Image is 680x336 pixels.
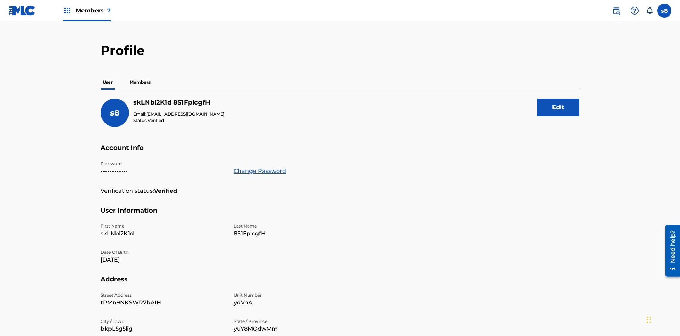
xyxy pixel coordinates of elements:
[628,4,642,18] div: Help
[234,298,358,307] p: ydVnA
[76,6,111,15] span: Members
[101,144,579,161] h5: Account Info
[537,99,579,116] button: Edit
[101,161,225,167] p: Password
[146,111,225,117] span: [EMAIL_ADDRESS][DOMAIN_NAME]
[101,75,115,90] p: User
[133,117,225,124] p: Status:
[101,318,225,325] p: City / Town
[609,4,623,18] a: Public Search
[127,75,153,90] p: Members
[101,207,579,223] h5: User Information
[234,223,358,229] p: Last Name
[630,6,639,15] img: help
[63,6,72,15] img: Top Rightsholders
[234,229,358,238] p: 8S1FplcgfH
[234,292,358,298] p: Unit Number
[234,167,286,175] a: Change Password
[110,108,120,118] span: s8
[647,309,651,330] div: Drag
[660,222,680,280] iframe: Resource Center
[612,6,620,15] img: search
[101,275,579,292] h5: Address
[154,187,177,195] strong: Verified
[101,223,225,229] p: First Name
[234,325,358,333] p: yuY8MQdwMm
[101,249,225,256] p: Date Of Birth
[107,7,111,14] span: 7
[101,298,225,307] p: tPMn9NKSWR7bAIH
[234,318,358,325] p: State / Province
[646,7,653,14] div: Notifications
[8,5,36,16] img: MLC Logo
[101,43,579,58] h2: Profile
[101,292,225,298] p: Street Address
[101,229,225,238] p: skLNbl2K1d
[657,4,671,18] div: User Menu
[148,118,164,123] span: Verified
[101,187,154,195] p: Verification status:
[133,99,225,107] h5: skLNbl2K1d 8S1FplcgfH
[101,256,225,264] p: [DATE]
[133,111,225,117] p: Email:
[101,167,225,175] p: •••••••••••••••
[645,302,680,336] iframe: Chat Widget
[101,325,225,333] p: bkpL5g5lig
